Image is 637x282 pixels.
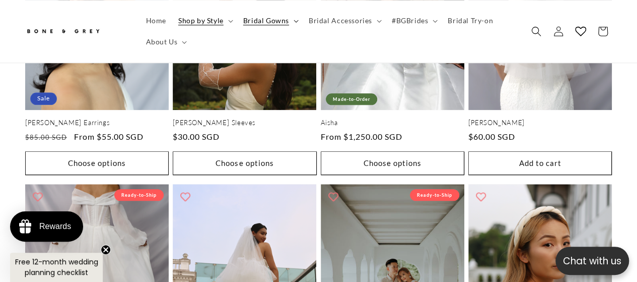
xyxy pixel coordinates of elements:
[15,257,98,277] span: Free 12-month wedding planning checklist
[323,187,343,207] button: Add to wishlist
[146,37,178,46] span: About Us
[471,187,491,207] button: Add to wishlist
[172,10,237,31] summary: Shop by Style
[468,119,612,127] a: [PERSON_NAME]
[237,10,303,31] summary: Bridal Gowns
[442,10,499,31] a: Bridal Try-on
[25,23,101,40] img: Bone and Grey Bridal
[243,16,289,25] span: Bridal Gowns
[28,187,48,207] button: Add to wishlist
[173,119,316,127] a: [PERSON_NAME] Sleeves
[525,20,547,42] summary: Search
[25,151,169,175] button: Choose options
[178,16,224,25] span: Shop by Style
[303,10,386,31] summary: Bridal Accessories
[140,10,172,31] a: Home
[10,253,103,282] div: Free 12-month wedding planning checklistClose teaser
[39,222,71,231] div: Rewards
[386,10,442,31] summary: #BGBrides
[555,254,629,268] p: Chat with us
[309,16,372,25] span: Bridal Accessories
[448,16,493,25] span: Bridal Try-on
[392,16,428,25] span: #BGBrides
[321,119,464,127] a: Aisha
[22,19,130,43] a: Bone and Grey Bridal
[146,16,166,25] span: Home
[101,245,111,255] button: Close teaser
[140,31,191,52] summary: About Us
[175,187,195,207] button: Add to wishlist
[321,151,464,175] button: Choose options
[468,151,612,175] button: Add to cart
[555,247,629,275] button: Open chatbox
[173,151,316,175] button: Choose options
[25,119,169,127] a: [PERSON_NAME] Earrings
